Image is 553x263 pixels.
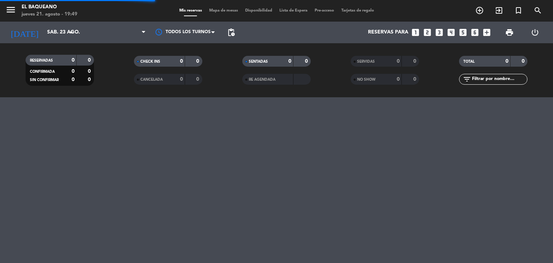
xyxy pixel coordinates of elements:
strong: 0 [196,77,201,82]
strong: 0 [413,77,418,82]
strong: 0 [72,69,75,74]
strong: 0 [505,59,508,64]
span: Pre-acceso [311,9,338,13]
i: looks_one [411,28,420,37]
strong: 0 [397,59,400,64]
div: El Baqueano [22,4,77,11]
i: looks_5 [458,28,468,37]
i: turned_in_not [514,6,523,15]
span: CANCELADA [140,78,163,81]
i: menu [5,4,16,15]
strong: 0 [305,59,309,64]
strong: 0 [522,59,526,64]
strong: 0 [88,77,92,82]
span: print [505,28,514,37]
input: Filtrar por nombre... [471,75,527,83]
i: filter_list [463,75,471,84]
strong: 0 [72,77,75,82]
span: SIN CONFIRMAR [30,78,59,82]
span: NO SHOW [357,78,376,81]
strong: 0 [180,59,183,64]
i: power_settings_new [531,28,539,37]
span: pending_actions [227,28,235,37]
span: CHECK INS [140,60,160,63]
span: Mapa de mesas [206,9,242,13]
i: add_box [482,28,491,37]
span: SENTADAS [249,60,268,63]
div: jueves 21. agosto - 19:49 [22,11,77,18]
span: Tarjetas de regalo [338,9,378,13]
div: LOG OUT [522,22,548,43]
strong: 0 [88,69,92,74]
i: arrow_drop_down [67,28,76,37]
i: add_circle_outline [475,6,484,15]
strong: 0 [88,58,92,63]
span: Reservas para [368,30,408,35]
span: RESERVADAS [30,59,53,62]
strong: 0 [180,77,183,82]
strong: 0 [397,77,400,82]
i: exit_to_app [495,6,503,15]
span: Lista de Espera [276,9,311,13]
i: [DATE] [5,24,44,40]
button: menu [5,4,16,18]
span: SERVIDAS [357,60,375,63]
i: looks_two [423,28,432,37]
span: Disponibilidad [242,9,276,13]
span: RE AGENDADA [249,78,275,81]
i: looks_4 [446,28,456,37]
strong: 0 [72,58,75,63]
strong: 0 [196,59,201,64]
strong: 0 [288,59,291,64]
strong: 0 [413,59,418,64]
span: TOTAL [463,60,475,63]
span: Mis reservas [176,9,206,13]
i: looks_6 [470,28,480,37]
i: looks_3 [435,28,444,37]
i: search [534,6,542,15]
span: CONFIRMADA [30,70,55,73]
